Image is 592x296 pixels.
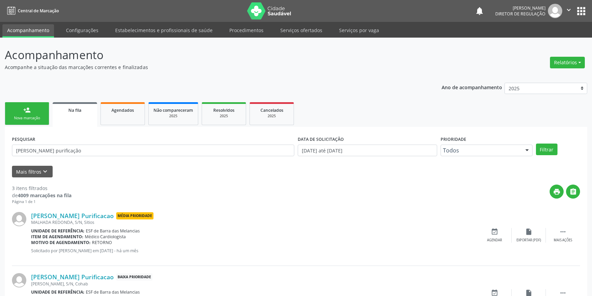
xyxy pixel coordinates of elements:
div: Página 1 de 1 [12,199,71,205]
button: Relatórios [550,57,585,68]
button: Filtrar [536,144,557,155]
label: Prioridade [441,134,466,145]
button: print [550,185,564,199]
button: apps [575,5,587,17]
img: img [548,4,562,18]
span: Na fila [68,107,81,113]
p: Acompanhe a situação das marcações correntes e finalizadas [5,64,413,71]
div: MALHADA REDONDA, S/N, Sitios [31,219,477,225]
img: img [12,212,26,226]
div: 2025 [255,113,289,119]
div: Nova marcação [10,116,44,121]
span: Não compareceram [153,107,193,113]
button: notifications [475,6,484,16]
b: Unidade de referência: [31,228,84,234]
img: img [12,273,26,287]
b: Unidade de referência: [31,289,84,295]
input: Nome, CNS [12,145,294,156]
div: [PERSON_NAME] [495,5,546,11]
a: Serviços ofertados [275,24,327,36]
i:  [559,228,567,236]
b: Motivo de agendamento: [31,240,91,245]
a: Serviços por vaga [334,24,384,36]
i: keyboard_arrow_down [41,168,49,175]
label: PESQUISAR [12,134,35,145]
span: Média Prioridade [116,212,153,219]
i: print [553,188,561,196]
p: Acompanhamento [5,46,413,64]
i: insert_drive_file [525,228,533,236]
span: Todos [443,147,519,154]
p: Ano de acompanhamento [442,83,502,91]
i:  [569,188,577,196]
span: Diretor de regulação [495,11,546,17]
strong: 4009 marcações na fila [18,192,71,199]
span: Cancelados [260,107,283,113]
span: Médico Cardiologista [85,234,126,240]
a: [PERSON_NAME] Purificacao [31,273,114,281]
a: Central de Marcação [5,5,59,16]
i:  [565,6,573,14]
a: Estabelecimentos e profissionais de saúde [110,24,217,36]
button:  [562,4,575,18]
span: Resolvidos [213,107,234,113]
div: Mais ações [554,238,572,243]
button: Mais filtroskeyboard_arrow_down [12,166,53,178]
div: 2025 [153,113,193,119]
a: Configurações [61,24,103,36]
label: DATA DE SOLICITAÇÃO [298,134,344,145]
div: Exportar (PDF) [516,238,541,243]
span: Agendados [111,107,134,113]
a: Acompanhamento [2,24,54,38]
span: Baixa Prioridade [116,273,152,281]
button:  [566,185,580,199]
div: 3 itens filtrados [12,185,71,192]
div: person_add [23,106,31,114]
span: RETORNO [92,240,112,245]
i: event_available [491,228,498,236]
div: 2025 [207,113,241,119]
b: Item de agendamento: [31,234,83,240]
p: Solicitado por [PERSON_NAME] em [DATE] - há um mês [31,248,477,254]
div: Agendar [487,238,502,243]
span: ESF de Barra das Melancias [86,228,140,234]
div: de [12,192,71,199]
span: ESF de Barra das Melancias [86,289,140,295]
a: Procedimentos [225,24,268,36]
div: [PERSON_NAME], S/N, Cohab [31,281,477,287]
span: Central de Marcação [18,8,59,14]
a: [PERSON_NAME] Purificacao [31,212,114,219]
input: Selecione um intervalo [298,145,437,156]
